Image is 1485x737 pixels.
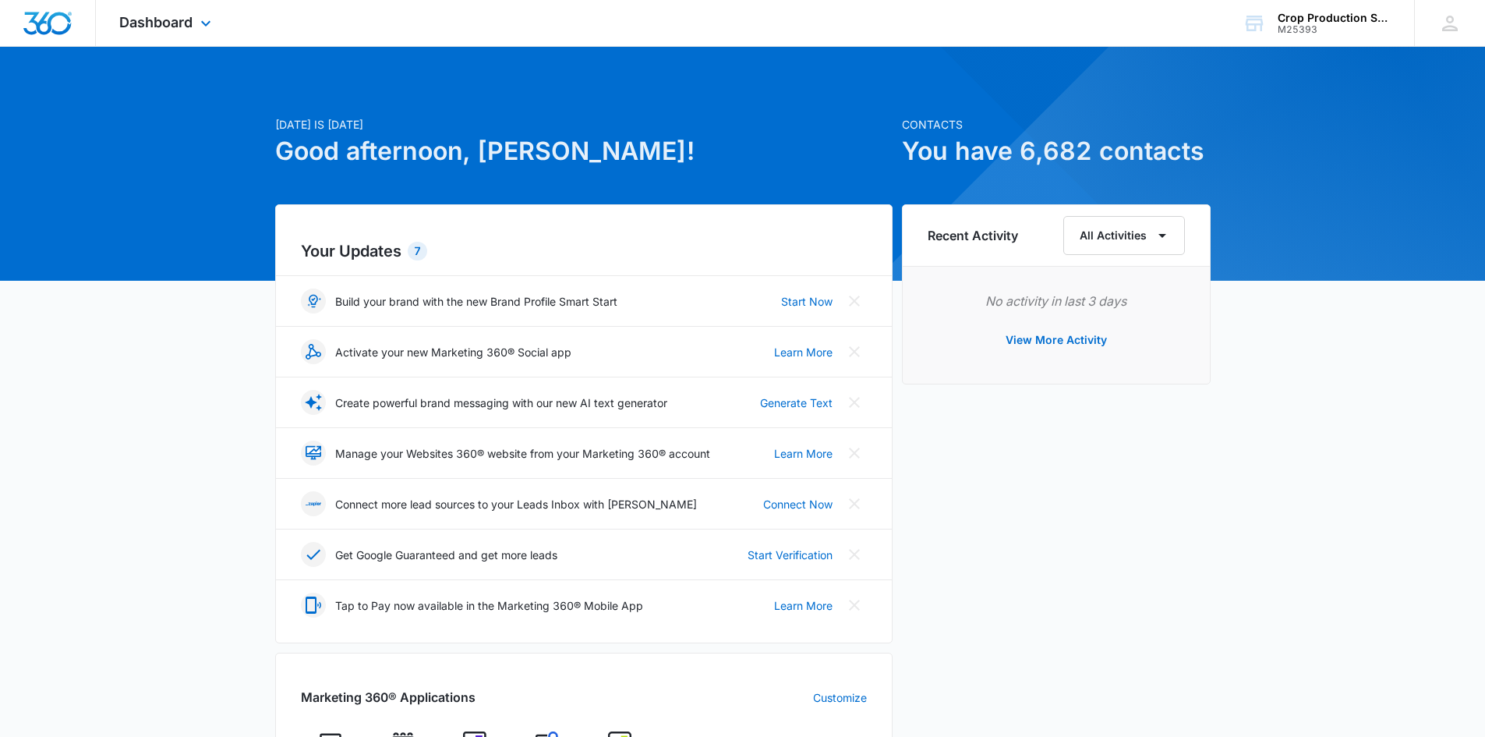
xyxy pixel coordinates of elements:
[990,321,1123,359] button: View More Activity
[902,133,1211,170] h1: You have 6,682 contacts
[1278,12,1391,24] div: account name
[335,293,617,310] p: Build your brand with the new Brand Profile Smart Start
[774,344,833,360] a: Learn More
[842,441,867,466] button: Close
[842,339,867,364] button: Close
[748,547,833,563] a: Start Verification
[335,547,557,563] p: Get Google Guaranteed and get more leads
[774,597,833,614] a: Learn More
[335,445,710,462] p: Manage your Websites 360® website from your Marketing 360® account
[335,395,667,411] p: Create powerful brand messaging with our new AI text generator
[301,239,867,263] h2: Your Updates
[842,289,867,314] button: Close
[119,14,193,30] span: Dashboard
[760,395,833,411] a: Generate Text
[275,133,893,170] h1: Good afternoon, [PERSON_NAME]!
[335,496,697,512] p: Connect more lead sources to your Leads Inbox with [PERSON_NAME]
[928,226,1018,245] h6: Recent Activity
[842,390,867,415] button: Close
[1063,216,1185,255] button: All Activities
[813,689,867,706] a: Customize
[1278,24,1391,35] div: account id
[774,445,833,462] a: Learn More
[842,542,867,567] button: Close
[335,344,571,360] p: Activate your new Marketing 360® Social app
[301,688,476,707] h2: Marketing 360® Applications
[275,116,893,133] p: [DATE] is [DATE]
[842,593,867,618] button: Close
[763,496,833,512] a: Connect Now
[928,292,1185,310] p: No activity in last 3 days
[902,116,1211,133] p: Contacts
[408,242,427,260] div: 7
[335,597,643,614] p: Tap to Pay now available in the Marketing 360® Mobile App
[781,293,833,310] a: Start Now
[842,491,867,516] button: Close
